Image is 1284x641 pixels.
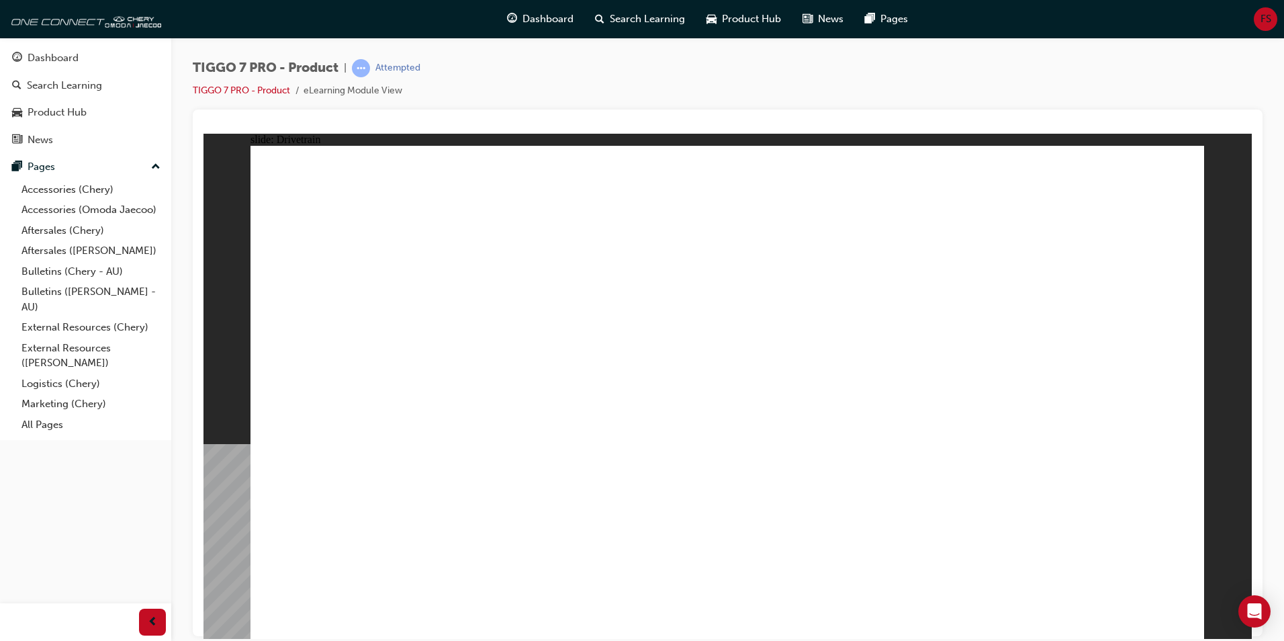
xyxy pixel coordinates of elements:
[28,105,87,120] div: Product Hub
[496,5,584,33] a: guage-iconDashboard
[5,155,166,179] button: Pages
[28,132,53,148] div: News
[193,60,338,76] span: TIGGO 7 PRO - Product
[1260,11,1271,27] span: FS
[1254,7,1277,31] button: FS
[696,5,792,33] a: car-iconProduct Hub
[5,128,166,153] a: News
[16,261,166,282] a: Bulletins (Chery - AU)
[802,11,813,28] span: news-icon
[880,11,908,27] span: Pages
[27,78,102,93] div: Search Learning
[5,46,166,71] a: Dashboard
[5,100,166,125] a: Product Hub
[375,62,420,75] div: Attempted
[5,73,166,98] a: Search Learning
[16,317,166,338] a: External Resources (Chery)
[12,161,22,173] span: pages-icon
[193,85,290,96] a: TIGGO 7 PRO - Product
[16,415,166,435] a: All Pages
[854,5,919,33] a: pages-iconPages
[16,282,166,317] a: Bulletins ([PERSON_NAME] - AU)
[507,11,517,28] span: guage-icon
[584,5,696,33] a: search-iconSearch Learning
[12,52,22,65] span: guage-icon
[706,11,717,28] span: car-icon
[818,11,843,27] span: News
[5,43,166,155] button: DashboardSearch LearningProduct HubNews
[16,179,166,200] a: Accessories (Chery)
[148,614,158,631] span: prev-icon
[28,159,55,175] div: Pages
[610,11,685,27] span: Search Learning
[12,134,22,146] span: news-icon
[16,220,166,241] a: Aftersales (Chery)
[16,374,166,394] a: Logistics (Chery)
[16,241,166,261] a: Aftersales ([PERSON_NAME])
[792,5,854,33] a: news-iconNews
[16,394,166,415] a: Marketing (Chery)
[595,11,604,28] span: search-icon
[722,11,781,27] span: Product Hub
[16,200,166,220] a: Accessories (Omoda Jaecoo)
[12,80,21,92] span: search-icon
[865,11,875,28] span: pages-icon
[522,11,574,27] span: Dashboard
[28,50,79,66] div: Dashboard
[12,107,22,119] span: car-icon
[1238,595,1271,628] div: Open Intercom Messenger
[344,60,347,76] span: |
[304,83,402,99] li: eLearning Module View
[151,159,160,176] span: up-icon
[352,59,370,77] span: learningRecordVerb_ATTEMPT-icon
[7,5,161,32] img: oneconnect
[16,338,166,374] a: External Resources ([PERSON_NAME])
